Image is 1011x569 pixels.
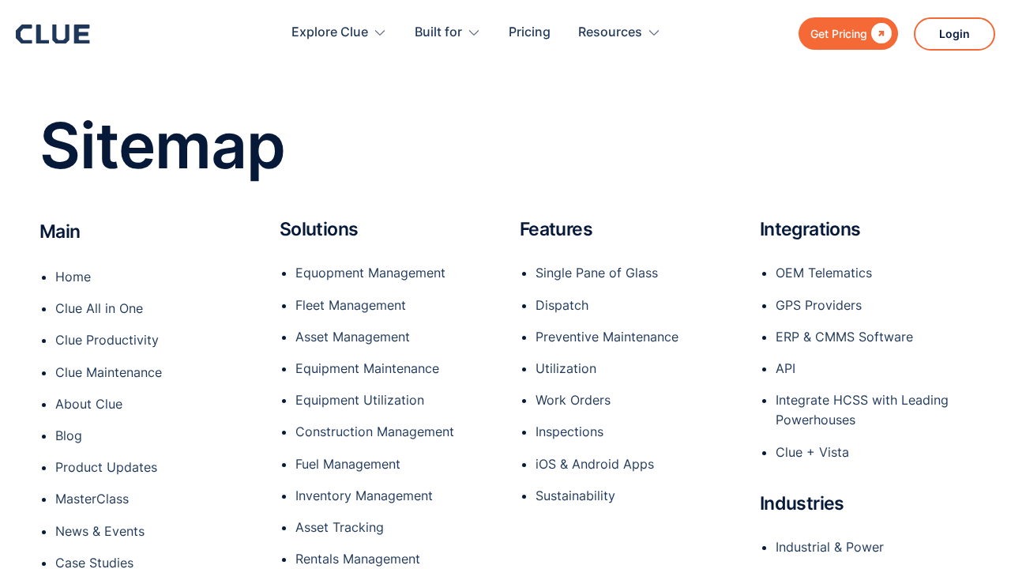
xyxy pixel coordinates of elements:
a: Fleet Management [295,296,491,315]
h2: Main [39,220,251,243]
a: Clue Maintenance [55,363,251,382]
a: Single Pane of Glass [536,263,731,283]
a: Dispatch [536,296,731,315]
div: Resources [578,8,642,58]
div: Explore Clue [291,8,368,58]
a: Integrate HCSS with Leading Powerhouses [776,390,972,430]
h1: Sitemap [39,111,972,180]
a: Asset Tracking [295,518,491,537]
div: Built for [415,8,462,58]
a: Equipment Utilization [295,390,491,410]
a: Integrations [760,212,860,255]
h2: Features [520,220,592,239]
div: Explore Clue [291,8,387,58]
a: Asset Management [295,327,491,347]
a: ERP & CMMS Software [776,327,972,347]
a: Clue All in One [55,299,251,318]
a: Login [914,17,995,51]
a: Rentals Management [295,549,491,569]
a: Construction Management [295,422,491,442]
a: Industries [760,486,844,529]
a: OEM Telematics [776,263,972,283]
a: Home [55,267,251,287]
a: iOS & Android Apps [536,454,731,474]
a: Sustainability [536,486,731,506]
a: Features [520,212,592,255]
a: Preventive Maintenance [536,327,731,347]
a: Blog [55,426,251,446]
div:  [867,24,892,43]
h2: Integrations [760,220,860,239]
a: GPS Providers [776,296,972,315]
a: Inventory Management [295,486,491,506]
div: Built for [415,8,481,58]
a: Clue Productivity [55,330,251,350]
a: Clue + Vista [776,443,972,462]
a: Inspections [536,422,731,442]
a: Product Updates [55,458,251,477]
a: Equopment Management [295,263,491,283]
h2: Industries [760,494,844,514]
a: Utilization [536,359,731,379]
a: About Clue [55,394,251,414]
a: Get Pricing [799,17,898,50]
h2: Solutions [280,220,358,239]
div: Resources [578,8,661,58]
a: Pricing [509,8,551,58]
a: Fuel Management [295,454,491,474]
a: Solutions [280,212,358,255]
div: Get Pricing [810,24,867,43]
a: Work Orders [536,390,731,410]
a: MasterClass [55,489,251,509]
a: Equipment Maintenance [295,359,491,379]
a: Industrial & Power [776,537,972,557]
a: API [776,359,972,379]
a: News & Events [55,522,251,541]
